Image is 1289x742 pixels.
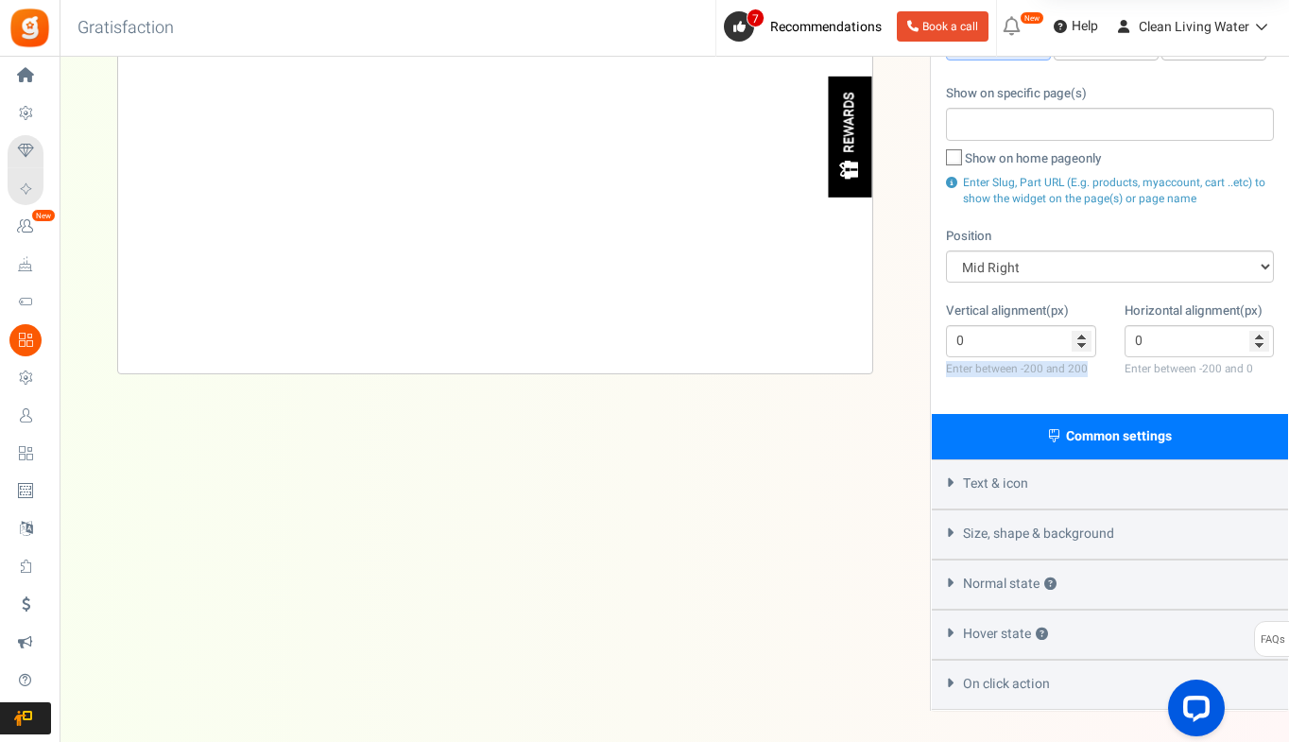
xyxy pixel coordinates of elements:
[1078,150,1101,168] span: only
[963,575,1057,594] span: Normal state
[842,93,858,153] div: REWARDS
[1036,629,1048,641] button: ?
[1044,578,1057,591] button: ?
[963,625,1048,644] span: Hover state
[946,85,1087,103] label: Show on specific page(s)
[946,302,1069,320] label: Vertical alignment(px)
[837,159,861,182] img: gift_box.png
[1260,622,1285,658] span: FAQs
[897,11,988,42] a: Book a call
[946,361,1096,377] div: Enter between -200 and 200
[31,209,56,222] em: New
[963,525,1114,544] span: Size, shape & background
[770,17,882,37] span: Recommendations
[1046,11,1106,42] a: Help
[963,174,1265,207] span: Enter Slug, Part URL (E.g. products, myaccount, cart ..etc) to show the widget on the page(s) or ...
[747,9,765,27] span: 7
[8,211,51,243] a: New
[1139,17,1249,37] span: Clean Living Water
[963,675,1050,694] span: On click action
[1125,302,1263,320] label: Horizontal alignment(px)
[724,11,889,42] a: 7 Recommendations
[965,150,1101,168] span: Show on home page
[57,9,195,47] h3: Gratisfaction
[9,7,51,49] img: Gratisfaction
[1067,17,1098,36] span: Help
[1020,11,1044,25] em: New
[1125,361,1275,377] div: Enter between -200 and 0
[1066,426,1172,446] span: Common settings
[946,228,991,246] label: Position
[963,475,1028,493] span: Text & icon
